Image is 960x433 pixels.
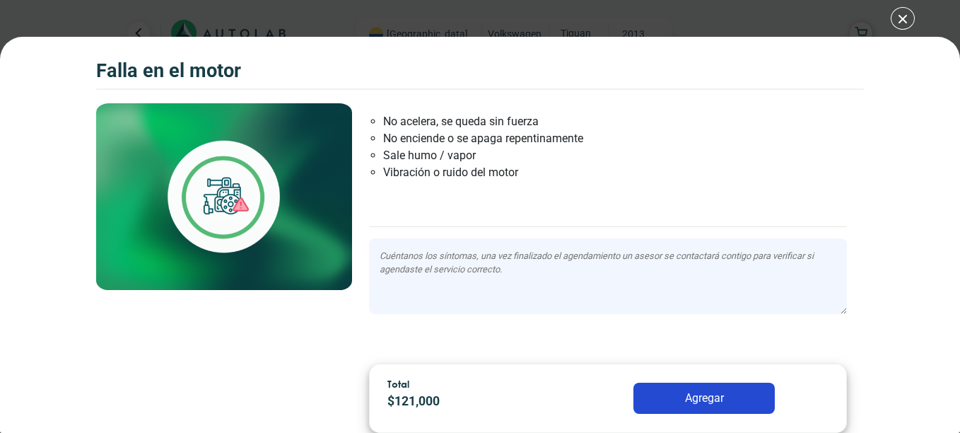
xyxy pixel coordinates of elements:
[383,164,754,181] li: Vibración o ruido del motor
[383,130,754,147] li: No enciende o se apaga repentinamente
[387,392,559,410] p: $ 121,000
[387,378,409,390] span: Total
[383,147,754,164] li: Sale humo / vapor
[383,113,754,130] li: No acelera, se queda sin fuerza
[96,59,241,83] h3: Falla en el Motor
[633,383,775,414] button: Agregar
